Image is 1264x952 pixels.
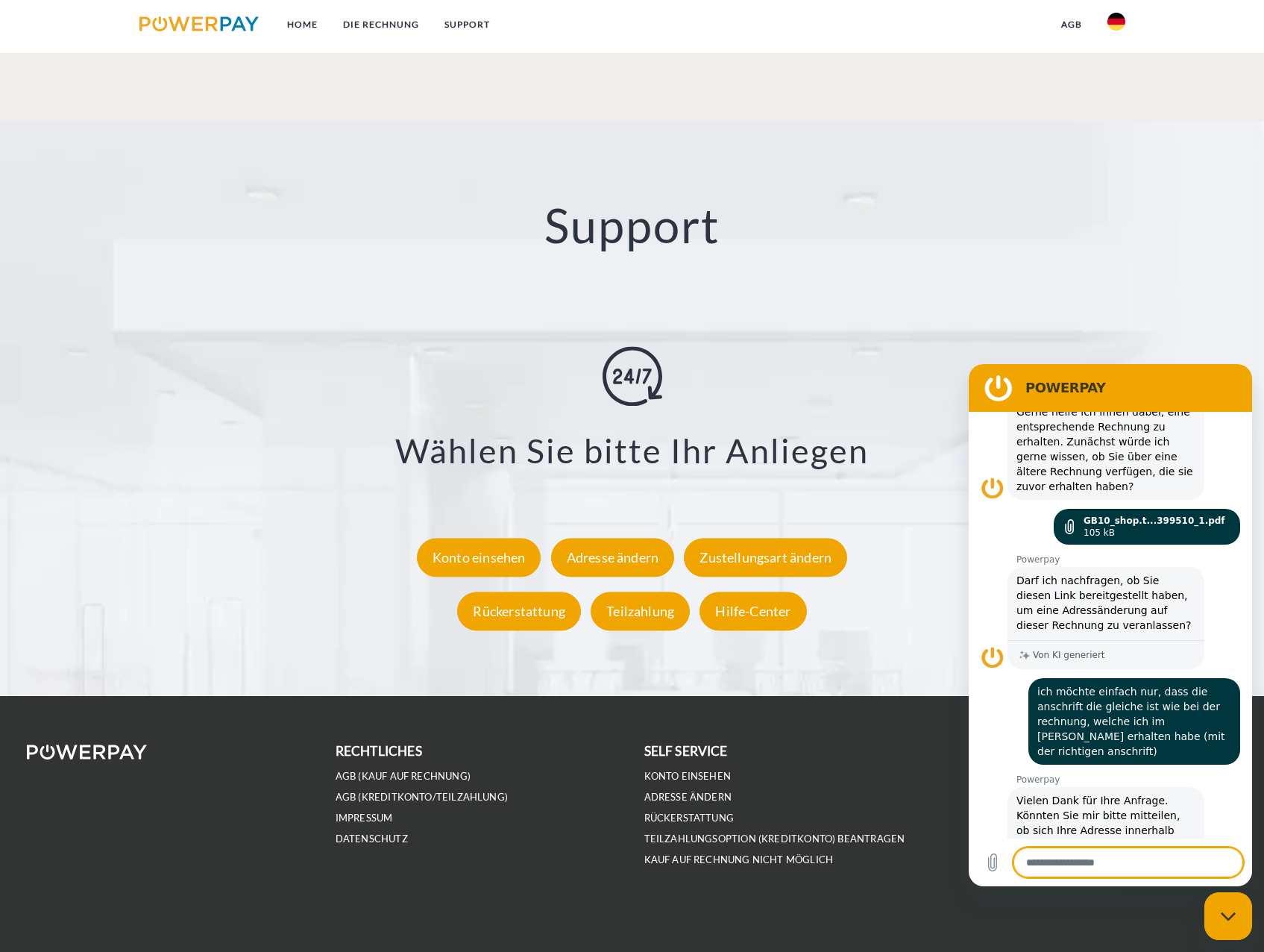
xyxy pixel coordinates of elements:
[1204,892,1252,940] iframe: Schaltfläche zum Öffnen des Messaging-Fensters; Konversation läuft
[603,346,662,406] img: online-shopping.svg
[336,743,422,759] b: rechtliches
[587,603,694,619] a: Teilzahlung
[644,812,735,824] a: Rückerstattung
[1048,11,1095,38] a: agb
[63,196,1201,255] h2: Support
[644,854,834,866] a: Kauf auf Rechnung nicht möglich
[27,745,147,760] img: logo-powerpay-white.svg
[969,364,1252,886] iframe: Messaging-Fenster
[336,791,508,804] a: AGB (Kreditkonto/Teilzahlung)
[644,833,905,845] a: Teilzahlungsoption (KREDITKONTO) beantragen
[457,592,581,630] div: Rückerstattung
[82,430,1183,472] h3: Wählen Sie bitte Ihr Anliegen
[139,16,260,31] img: logo-powerpay.svg
[413,549,545,566] a: Konto einsehen
[432,11,503,38] a: SUPPORT
[1107,13,1125,31] img: de
[453,603,585,619] a: Rückerstattung
[330,11,432,38] a: DIE RECHNUNG
[336,770,471,783] a: AGB (Kauf auf Rechnung)
[644,743,728,759] b: self service
[551,538,675,577] div: Adresse ändern
[417,538,541,577] div: Konto einsehen
[684,538,847,577] div: Zustellungsart ändern
[680,549,851,566] a: Zustellungsart ändern
[274,11,330,38] a: Home
[644,770,732,783] a: Konto einsehen
[591,592,690,630] div: Teilzahlung
[336,812,393,824] a: IMPRESSUM
[644,791,732,804] a: Adresse ändern
[336,833,408,845] a: DATENSCHUTZ
[547,549,679,566] a: Adresse ändern
[696,603,810,619] a: Hilfe-Center
[699,592,806,630] div: Hilfe-Center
